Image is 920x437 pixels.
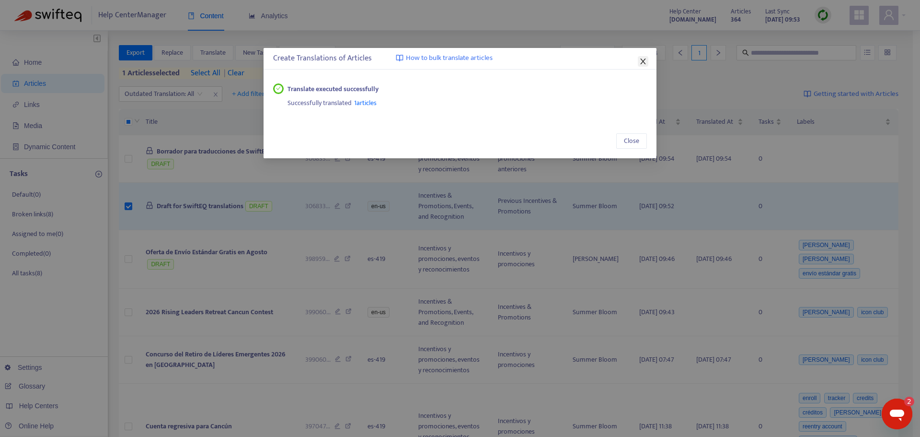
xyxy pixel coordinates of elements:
[882,399,912,429] iframe: Button to launch messaging window, 2 unread messages
[639,58,647,65] span: close
[354,97,377,108] span: 1 articles
[616,133,647,149] button: Close
[287,94,647,109] div: Successfully translated
[273,53,647,64] div: Create Translations of Articles
[396,54,403,62] img: image-link
[406,53,493,64] span: How to bulk translate articles
[276,86,281,91] span: check
[287,84,379,94] strong: Translate executed successfully
[895,397,914,406] iframe: Number of unread messages
[638,56,648,67] button: Close
[396,53,493,64] a: How to bulk translate articles
[624,136,639,146] span: Close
